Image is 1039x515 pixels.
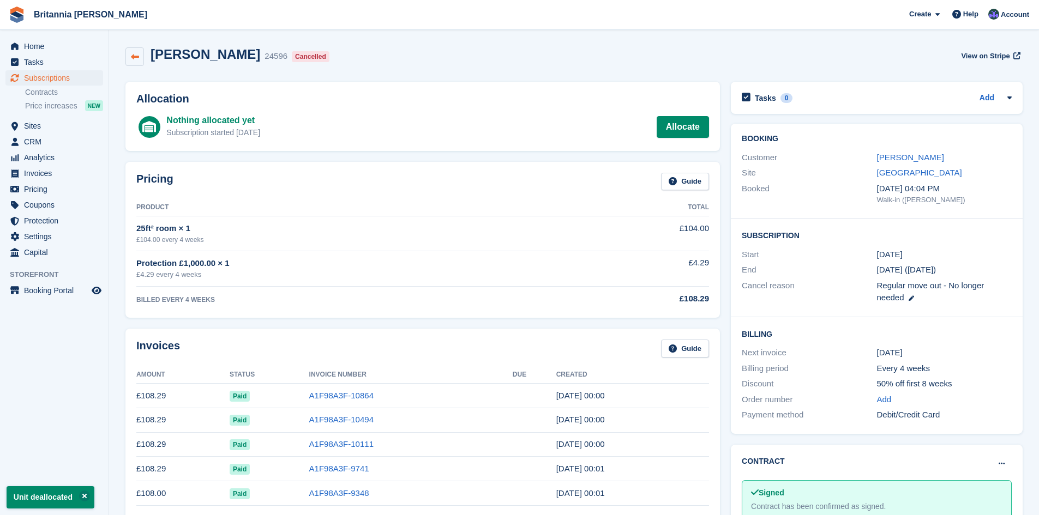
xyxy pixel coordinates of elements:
[877,378,1012,390] div: 50% off first 8 weeks
[909,9,931,20] span: Create
[24,181,89,197] span: Pricing
[877,409,1012,421] div: Debit/Credit Card
[24,213,89,228] span: Protection
[5,150,103,165] a: menu
[24,134,89,149] span: CRM
[85,100,103,111] div: NEW
[230,439,250,450] span: Paid
[877,195,1012,205] div: Walk-in ([PERSON_NAME])
[5,166,103,181] a: menu
[136,269,571,280] div: £4.29 every 4 weeks
[5,283,103,298] a: menu
[5,245,103,260] a: menu
[5,54,103,70] a: menu
[309,415,374,424] a: A1F98A3F-10494
[10,269,109,280] span: Storefront
[136,366,230,384] th: Amount
[742,183,876,205] div: Booked
[230,366,309,384] th: Status
[136,457,230,481] td: £108.29
[136,384,230,408] td: £108.29
[963,9,978,20] span: Help
[25,101,77,111] span: Price increases
[151,47,260,62] h2: [PERSON_NAME]
[877,153,944,162] a: [PERSON_NAME]
[877,281,984,302] span: Regular move out - No longer needed
[24,150,89,165] span: Analytics
[742,378,876,390] div: Discount
[742,362,876,375] div: Billing period
[1001,9,1029,20] span: Account
[7,486,94,508] p: Unit deallocated
[24,229,89,244] span: Settings
[5,213,103,228] a: menu
[556,439,605,449] time: 2025-05-25 23:00:44 UTC
[5,181,103,197] a: menu
[230,391,250,402] span: Paid
[5,70,103,86] a: menu
[5,118,103,134] a: menu
[961,51,1010,62] span: View on Stripe
[136,481,230,506] td: £108.00
[136,93,709,105] h2: Allocation
[513,366,556,384] th: Due
[5,229,103,244] a: menu
[556,391,605,400] time: 2025-07-20 23:00:24 UTC
[230,488,250,499] span: Paid
[292,51,329,62] div: Cancelled
[742,393,876,406] div: Order number
[556,366,709,384] th: Created
[24,283,89,298] span: Booking Portal
[751,487,1002,499] div: Signed
[309,366,513,384] th: Invoice Number
[571,216,709,251] td: £104.00
[571,293,709,305] div: £108.29
[166,114,260,127] div: Nothing allocated yet
[988,9,999,20] img: Lee Cradock
[556,415,605,424] time: 2025-06-22 23:00:45 UTC
[136,235,571,245] div: £104.00 every 4 weeks
[742,456,785,467] h2: Contract
[877,393,892,406] a: Add
[877,347,1012,359] div: [DATE]
[24,166,89,181] span: Invoices
[571,199,709,216] th: Total
[9,7,25,23] img: stora-icon-8386f47178a22dfd0bd8f6a31ec36ba5ce8667c1dd55bd0f319d3a0aa187defe.svg
[136,199,571,216] th: Product
[877,265,936,274] span: [DATE] ([DATE])
[136,408,230,432] td: £108.29
[265,50,287,63] div: 24596
[742,280,876,304] div: Cancel reason
[136,340,180,358] h2: Invoices
[742,409,876,421] div: Payment method
[742,229,1012,240] h2: Subscription
[780,93,793,103] div: 0
[24,197,89,213] span: Coupons
[556,488,605,498] time: 2025-03-30 23:01:02 UTC
[230,464,250,475] span: Paid
[877,183,1012,195] div: [DATE] 04:04 PM
[877,249,903,261] time: 2023-09-17 23:00:00 UTC
[957,47,1023,65] a: View on Stripe
[661,340,709,358] a: Guide
[877,362,1012,375] div: Every 4 weeks
[661,173,709,191] a: Guide
[742,135,1012,143] h2: Booking
[90,284,103,297] a: Preview store
[5,134,103,149] a: menu
[29,5,152,23] a: Britannia [PERSON_NAME]
[309,464,369,473] a: A1F98A3F-9741
[309,488,369,498] a: A1F98A3F-9348
[136,222,571,235] div: 25ft² room × 1
[657,116,709,138] a: Allocate
[136,257,571,270] div: Protection £1,000.00 × 1
[5,39,103,54] a: menu
[166,127,260,138] div: Subscription started [DATE]
[742,328,1012,339] h2: Billing
[25,100,103,112] a: Price increases NEW
[136,173,173,191] h2: Pricing
[24,245,89,260] span: Capital
[24,54,89,70] span: Tasks
[742,347,876,359] div: Next invoice
[742,264,876,276] div: End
